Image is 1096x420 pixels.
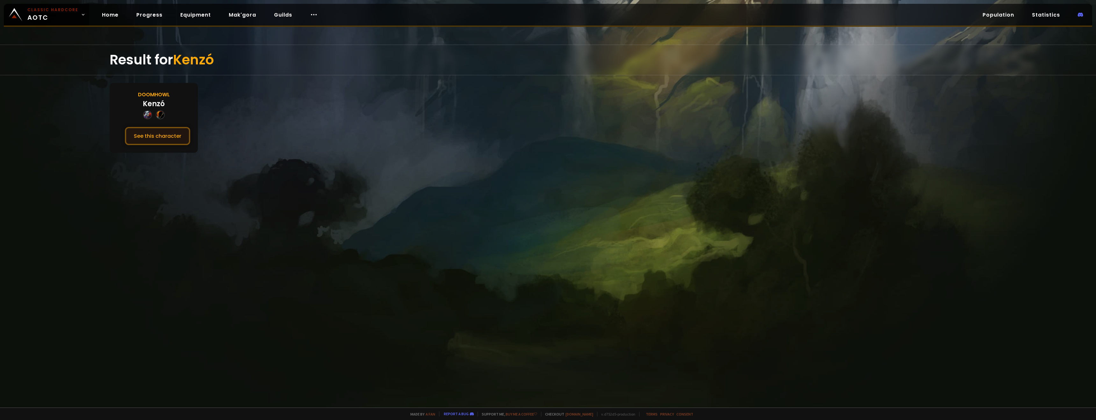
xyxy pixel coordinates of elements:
[506,412,537,416] a: Buy me a coffee
[4,4,89,26] a: Classic HardcoreAOTC
[175,8,216,21] a: Equipment
[478,412,537,416] span: Support me,
[977,8,1019,21] a: Population
[444,411,469,416] a: Report a bug
[646,412,658,416] a: Terms
[110,45,986,75] div: Result for
[597,412,635,416] span: v. d752d5 - production
[97,8,124,21] a: Home
[566,412,593,416] a: [DOMAIN_NAME]
[1027,8,1065,21] a: Statistics
[426,412,435,416] a: a fan
[143,99,165,109] div: Kenzó
[541,412,593,416] span: Checkout
[407,412,435,416] span: Made by
[131,8,168,21] a: Progress
[27,7,78,22] span: AOTC
[660,412,674,416] a: Privacy
[138,91,170,99] div: Doomhowl
[27,7,78,13] small: Classic Hardcore
[676,412,693,416] a: Consent
[173,50,214,69] span: Kenzó
[224,8,261,21] a: Mak'gora
[125,127,190,145] button: See this character
[269,8,297,21] a: Guilds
